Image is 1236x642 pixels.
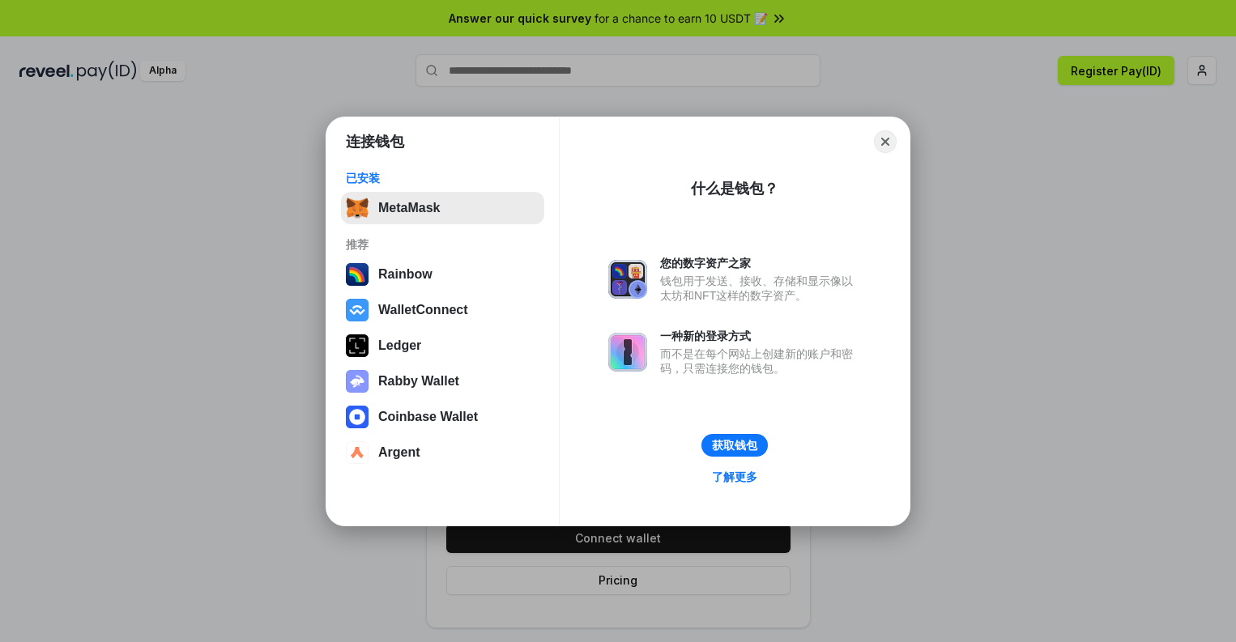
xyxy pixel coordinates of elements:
div: 已安装 [346,171,539,185]
img: svg+xml,%3Csvg%20fill%3D%22none%22%20height%3D%2233%22%20viewBox%3D%220%200%2035%2033%22%20width%... [346,197,369,219]
button: Coinbase Wallet [341,401,544,433]
div: 什么是钱包？ [691,179,778,198]
img: svg+xml,%3Csvg%20xmlns%3D%22http%3A%2F%2Fwww.w3.org%2F2000%2Fsvg%22%20width%3D%2228%22%20height%3... [346,334,369,357]
button: Ledger [341,330,544,362]
button: MetaMask [341,192,544,224]
img: svg+xml,%3Csvg%20width%3D%2228%22%20height%3D%2228%22%20viewBox%3D%220%200%2028%2028%22%20fill%3D... [346,441,369,464]
button: Close [874,130,897,153]
div: Argent [378,445,420,460]
img: svg+xml,%3Csvg%20width%3D%2228%22%20height%3D%2228%22%20viewBox%3D%220%200%2028%2028%22%20fill%3D... [346,406,369,428]
div: 而不是在每个网站上创建新的账户和密码，只需连接您的钱包。 [660,347,861,376]
img: svg+xml,%3Csvg%20width%3D%22120%22%20height%3D%22120%22%20viewBox%3D%220%200%20120%20120%22%20fil... [346,263,369,286]
div: 推荐 [346,237,539,252]
button: Rainbow [341,258,544,291]
div: WalletConnect [378,303,468,317]
div: 钱包用于发送、接收、存储和显示像以太坊和NFT这样的数字资产。 [660,274,861,303]
div: MetaMask [378,201,440,215]
button: WalletConnect [341,294,544,326]
div: Coinbase Wallet [378,410,478,424]
div: 您的数字资产之家 [660,256,861,270]
img: svg+xml,%3Csvg%20xmlns%3D%22http%3A%2F%2Fwww.w3.org%2F2000%2Fsvg%22%20fill%3D%22none%22%20viewBox... [608,333,647,372]
img: svg+xml,%3Csvg%20width%3D%2228%22%20height%3D%2228%22%20viewBox%3D%220%200%2028%2028%22%20fill%3D... [346,299,369,321]
h1: 连接钱包 [346,132,404,151]
img: svg+xml,%3Csvg%20xmlns%3D%22http%3A%2F%2Fwww.w3.org%2F2000%2Fsvg%22%20fill%3D%22none%22%20viewBox... [608,260,647,299]
button: Argent [341,436,544,469]
button: Rabby Wallet [341,365,544,398]
div: Ledger [378,338,421,353]
div: Rabby Wallet [378,374,459,389]
div: 一种新的登录方式 [660,329,861,343]
div: 获取钱包 [712,438,757,453]
button: 获取钱包 [701,434,768,457]
img: svg+xml,%3Csvg%20xmlns%3D%22http%3A%2F%2Fwww.w3.org%2F2000%2Fsvg%22%20fill%3D%22none%22%20viewBox... [346,370,369,393]
a: 了解更多 [702,466,767,487]
div: Rainbow [378,267,433,282]
div: 了解更多 [712,470,757,484]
